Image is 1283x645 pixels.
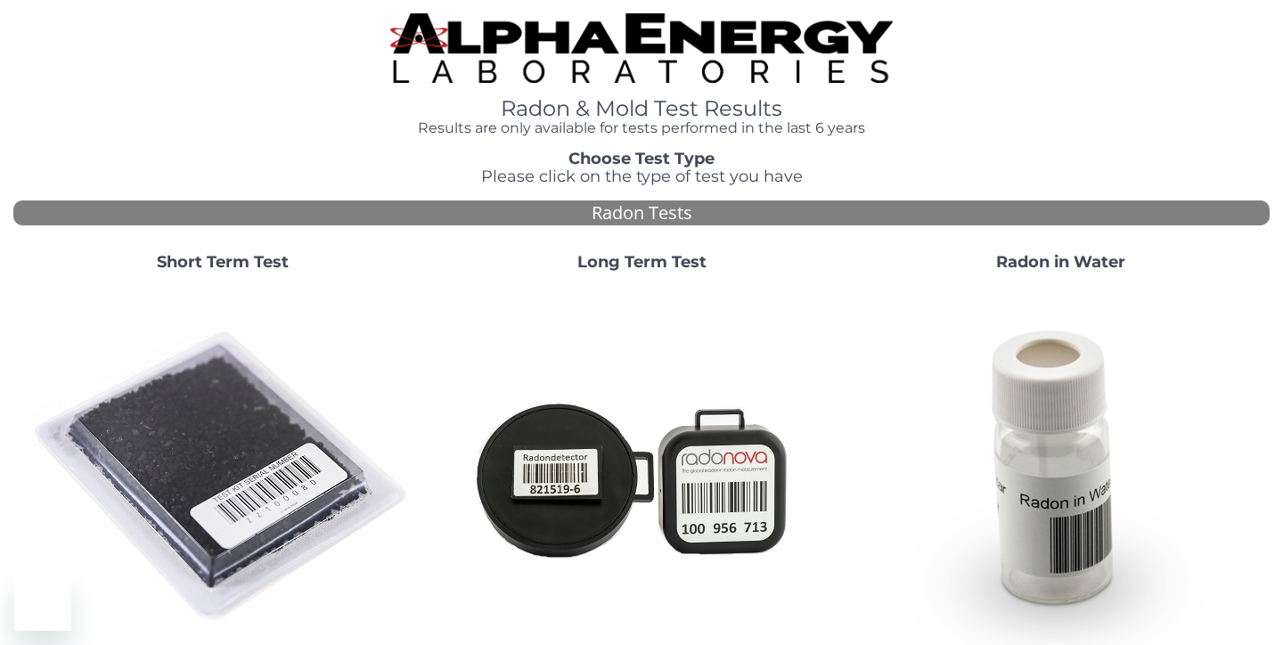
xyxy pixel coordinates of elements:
img: TightCrop.jpg [390,13,893,83]
h4: Results are only available for tests performed in the last 6 years [390,120,893,136]
strong: Long Term Test [577,252,707,272]
h1: Radon & Mold Test Results [390,97,893,120]
strong: Choose Test Type [568,149,715,168]
span: Please click on the type of test you have [481,167,803,186]
div: Radon Tests [13,200,1270,226]
strong: Radon in Water [996,252,1125,272]
iframe: Button to launch messaging window [14,574,71,631]
strong: Short Term Test [157,252,289,272]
